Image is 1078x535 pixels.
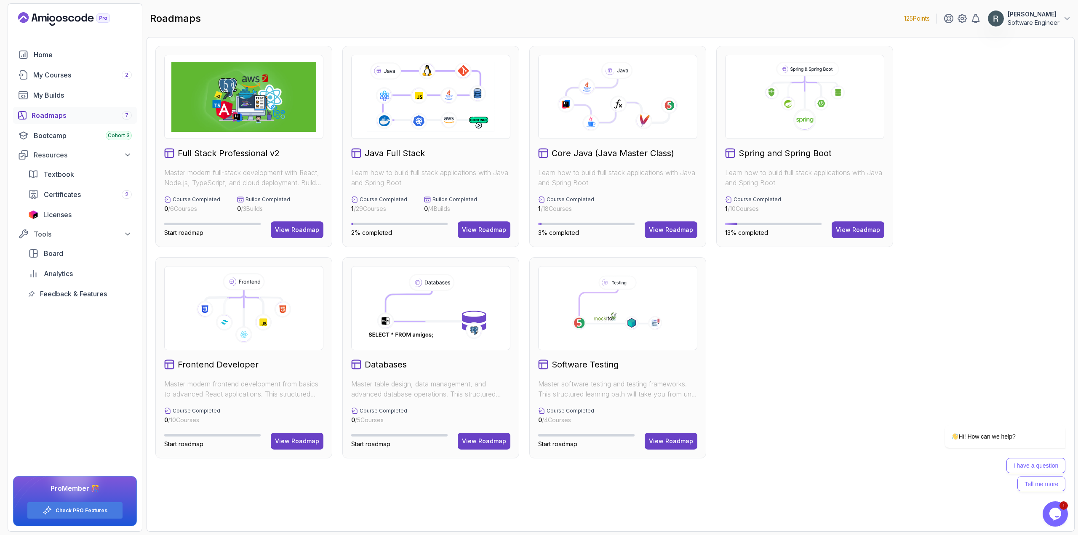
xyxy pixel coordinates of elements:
button: Check PRO Features [27,502,123,519]
span: 1 [351,205,354,212]
span: Board [44,248,63,258]
span: 1 [725,205,728,212]
span: 2 [125,191,128,198]
h2: Databases [365,359,407,370]
div: My Builds [33,90,132,100]
h2: Frontend Developer [178,359,259,370]
span: Analytics [44,269,73,279]
span: Certificates [44,189,81,200]
iframe: chat widget [918,322,1070,497]
h2: Full Stack Professional v2 [178,147,280,159]
span: 0 [351,416,355,423]
p: Learn how to build full stack applications with Java and Spring Boot [538,168,697,188]
p: Course Completed [360,407,407,414]
p: Master modern full-stack development with React, Node.js, TypeScript, and cloud deployment. Build... [164,168,323,188]
p: Master table design, data management, and advanced database operations. This structured learning ... [351,379,510,399]
h2: Software Testing [552,359,619,370]
span: Feedback & Features [40,289,107,299]
div: View Roadmap [275,437,319,445]
p: / 10 Courses [725,205,781,213]
span: Start roadmap [538,440,577,447]
button: user profile image[PERSON_NAME]Software Engineer [987,10,1071,27]
a: roadmaps [13,107,137,124]
span: Start roadmap [351,440,390,447]
div: View Roadmap [836,226,880,234]
button: View Roadmap [645,221,697,238]
img: user profile image [988,11,1004,27]
span: 7 [125,112,128,119]
button: Resources [13,147,137,162]
p: Master modern frontend development from basics to advanced React applications. This structured le... [164,379,323,399]
p: / 3 Builds [237,205,290,213]
a: home [13,46,137,63]
p: Course Completed [734,196,781,203]
p: Master software testing and testing frameworks. This structured learning path will take you from ... [538,379,697,399]
p: / 18 Courses [538,205,594,213]
a: licenses [23,206,137,223]
a: board [23,245,137,262]
a: courses [13,67,137,83]
p: 125 Points [904,14,930,23]
a: Check PRO Features [56,507,107,514]
button: View Roadmap [271,221,323,238]
span: 1 [538,205,541,212]
p: Course Completed [173,407,220,414]
a: builds [13,87,137,104]
span: 2% completed [351,229,392,236]
span: 0 [164,416,168,423]
p: [PERSON_NAME] [1008,10,1059,19]
p: Builds Completed [432,196,477,203]
p: Course Completed [360,196,407,203]
span: 0 [538,416,542,423]
div: Resources [34,150,132,160]
div: View Roadmap [649,437,693,445]
div: Tools [34,229,132,239]
span: 0 [237,205,241,212]
div: View Roadmap [275,226,319,234]
button: View Roadmap [645,433,697,450]
span: 2 [125,72,128,78]
div: View Roadmap [649,226,693,234]
p: Learn how to build full stack applications with Java and Spring Boot [725,168,884,188]
div: View Roadmap [462,226,506,234]
span: Licenses [43,210,72,220]
h2: Spring and Spring Boot [739,147,832,159]
p: / 29 Courses [351,205,407,213]
span: 13% completed [725,229,768,236]
h2: roadmaps [150,12,201,25]
h2: Java Full Stack [365,147,425,159]
div: View Roadmap [462,437,506,445]
span: 0 [424,205,428,212]
a: feedback [23,285,137,302]
div: Bootcamp [34,130,132,141]
p: / 6 Courses [164,205,220,213]
h2: Core Java (Java Master Class) [552,147,674,159]
p: / 4 Builds [424,205,477,213]
a: textbook [23,166,137,183]
a: Landing page [18,12,129,26]
p: / 10 Courses [164,416,220,424]
div: Home [34,50,132,60]
a: certificates [23,186,137,203]
a: analytics [23,265,137,282]
button: View Roadmap [458,433,510,450]
p: Course Completed [173,196,220,203]
p: Course Completed [547,407,594,414]
p: / 5 Courses [351,416,407,424]
span: Start roadmap [164,229,203,236]
button: Tools [13,226,137,242]
button: View Roadmap [832,221,884,238]
a: bootcamp [13,127,137,144]
div: My Courses [33,70,132,80]
p: Builds Completed [245,196,290,203]
p: Course Completed [547,196,594,203]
